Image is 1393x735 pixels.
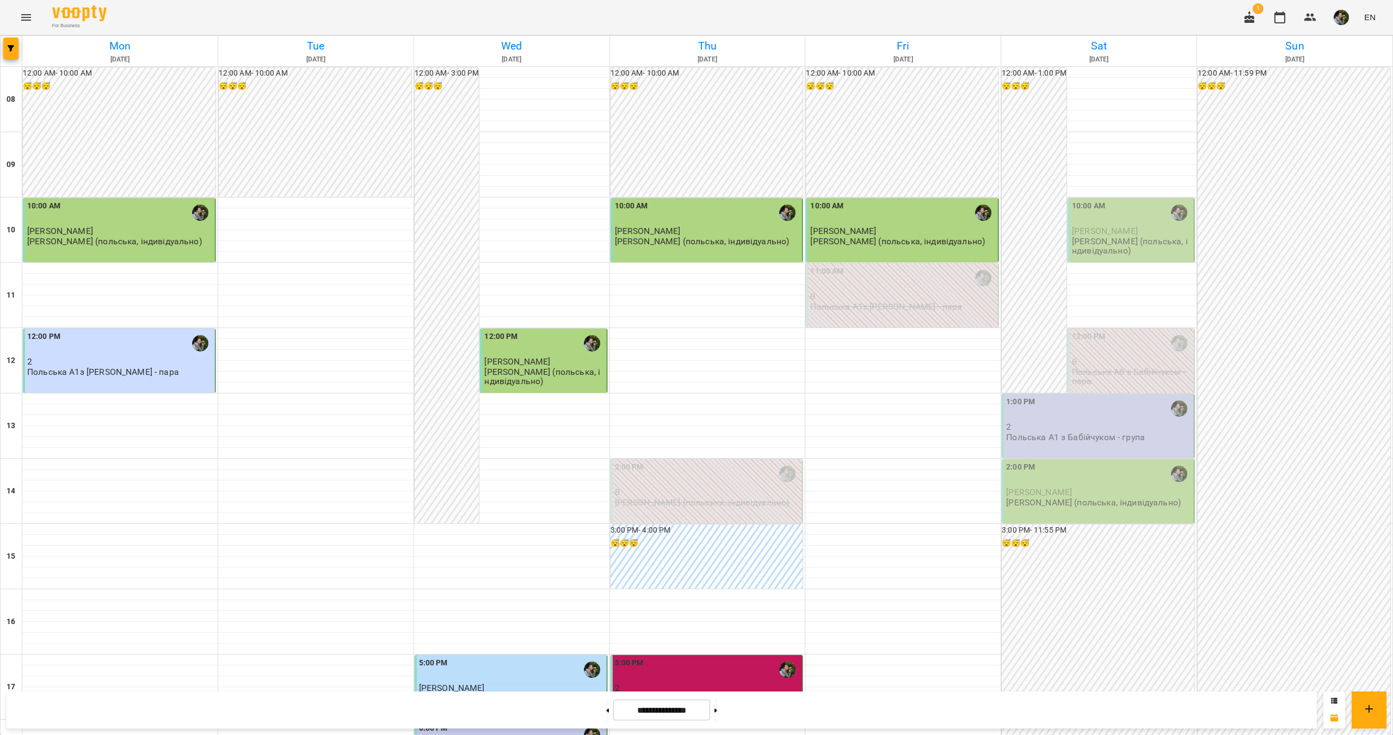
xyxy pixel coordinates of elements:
h6: 12:00 AM - 11:59 PM [1198,67,1390,79]
span: [PERSON_NAME] [1006,487,1072,497]
p: Польська А1з [PERSON_NAME] - пара [810,302,962,311]
h6: 12:00 AM - 10:00 AM [806,67,998,79]
label: 5:00 PM [615,657,644,669]
h6: Thu [612,38,804,54]
h6: 😴😴😴 [1198,81,1390,92]
h6: 13 [7,420,15,432]
h6: 12 [7,355,15,367]
span: [PERSON_NAME] [419,683,485,693]
label: 5:00 PM [419,657,448,669]
h6: 😴😴😴 [611,538,803,549]
p: [PERSON_NAME] (польська, індивідуально) [810,237,985,246]
img: 70cfbdc3d9a863d38abe8aa8a76b24f3.JPG [1334,10,1349,25]
h6: Sun [1199,38,1391,54]
h6: 15 [7,551,15,563]
label: 10:00 AM [27,200,60,212]
p: Польська А1з [PERSON_NAME] - пара [27,367,179,376]
span: [PERSON_NAME] [27,226,93,236]
h6: 09 [7,159,15,171]
span: [PERSON_NAME] [484,356,550,367]
h6: Tue [220,38,412,54]
button: EN [1360,7,1380,27]
img: Бабійчук Володимир Дмитрович (п) [192,205,208,221]
p: [PERSON_NAME] (польська, індивідуально) [484,367,604,386]
img: Бабійчук Володимир Дмитрович (п) [975,270,991,286]
h6: 😴😴😴 [219,81,411,92]
span: EN [1364,11,1376,23]
span: [PERSON_NAME] [1072,226,1138,236]
h6: 16 [7,616,15,628]
p: 0 [810,292,996,301]
h6: 14 [7,485,15,497]
p: 2 [615,683,800,693]
h6: 😴😴😴 [415,81,479,92]
label: 10:00 AM [1072,200,1105,212]
h6: 11 [7,289,15,301]
img: Бабійчук Володимир Дмитрович (п) [1171,205,1187,221]
h6: 10 [7,224,15,236]
span: [PERSON_NAME] [810,226,876,236]
p: [PERSON_NAME] (польська, індивідуально) [27,237,202,246]
p: Польська А0 з Бабійчуком - пара [1072,367,1192,386]
h6: [DATE] [24,54,216,65]
h6: 😴😴😴 [806,81,998,92]
p: [PERSON_NAME] (польська, індивідуально) [1006,498,1181,507]
label: 2:00 PM [615,461,644,473]
img: Бабійчук Володимир Дмитрович (п) [779,466,796,482]
h6: 😴😴😴 [23,81,215,92]
div: Бабійчук Володимир Дмитрович (п) [1171,400,1187,417]
label: 12:00 PM [27,331,60,343]
p: Польська А1 з Бабійчуком - група [1006,433,1145,442]
p: 0 [1072,357,1192,366]
h6: [DATE] [416,54,608,65]
h6: 12:00 AM - 1:00 PM [1002,67,1067,79]
h6: [DATE] [807,54,999,65]
h6: [DATE] [1199,54,1391,65]
p: [PERSON_NAME] (польська, індивідуально) [1072,237,1192,256]
img: Бабійчук Володимир Дмитрович (п) [1171,335,1187,351]
h6: 😴😴😴 [1002,538,1194,549]
label: 10:00 AM [810,200,843,212]
p: 2 [1006,422,1192,431]
img: Бабійчук Володимир Дмитрович (п) [779,205,796,221]
h6: Wed [416,38,608,54]
span: For Business [52,22,107,29]
img: Бабійчук Володимир Дмитрович (п) [584,335,600,351]
img: Voopty Logo [52,5,107,21]
img: Бабійчук Володимир Дмитрович (п) [584,662,600,678]
label: 11:00 AM [810,265,843,277]
h6: 😴😴😴 [1002,81,1067,92]
h6: 08 [7,94,15,106]
button: Menu [13,4,39,30]
label: 12:00 PM [1072,331,1105,343]
label: 2:00 PM [1006,461,1035,473]
p: 2 [27,357,213,366]
h6: 12:00 AM - 3:00 PM [415,67,479,79]
h6: 17 [7,681,15,693]
h6: 3:00 PM - 11:55 PM [1002,524,1194,536]
h6: Fri [807,38,999,54]
label: 1:00 PM [1006,396,1035,408]
img: Бабійчук Володимир Дмитрович (п) [192,335,208,351]
h6: 12:00 AM - 10:00 AM [611,67,803,79]
h6: 3:00 PM - 4:00 PM [611,524,803,536]
h6: [DATE] [220,54,412,65]
p: [PERSON_NAME] (польська, індивідуально) [615,237,790,246]
img: Бабійчук Володимир Дмитрович (п) [1171,466,1187,482]
h6: [DATE] [1003,54,1195,65]
h6: 12:00 AM - 10:00 AM [23,67,215,79]
span: [PERSON_NAME] [615,226,681,236]
h6: Sat [1003,38,1195,54]
p: 0 [615,487,800,497]
img: Бабійчук Володимир Дмитрович (п) [975,205,991,221]
label: 12:00 PM [484,331,517,343]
